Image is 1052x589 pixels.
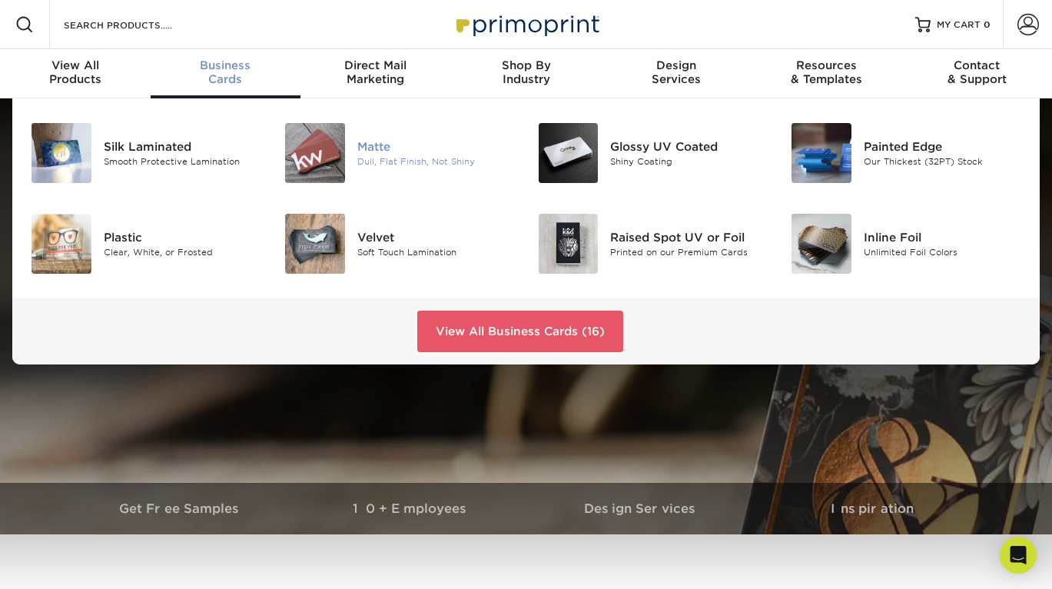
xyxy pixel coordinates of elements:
span: Business [151,58,301,72]
img: Glossy UV Coated Business Cards [539,123,599,183]
img: Primoprint [450,8,603,41]
div: Matte [357,138,515,155]
div: Plastic [104,229,261,246]
a: Matte Business Cards Matte Dull, Flat Finish, Not Shiny [284,117,515,189]
a: Direct MailMarketing [300,49,451,98]
span: Contact [901,58,1052,72]
span: Shop By [451,58,602,72]
span: Direct Mail [300,58,451,72]
div: Our Thickest (32PT) Stock [864,155,1021,168]
span: 0 [984,19,991,30]
span: Resources [752,58,902,72]
a: Painted Edge Business Cards Painted Edge Our Thickest (32PT) Stock [791,117,1021,189]
div: Marketing [300,58,451,86]
a: BusinessCards [151,49,301,98]
span: Design [601,58,752,72]
div: Open Intercom Messenger [1000,537,1037,574]
a: Plastic Business Cards Plastic Clear, White, or Frosted [31,208,261,280]
div: Silk Laminated [104,138,261,155]
a: Inline Foil Business Cards Inline Foil Unlimited Foil Colors [791,208,1021,280]
div: Cards [151,58,301,86]
div: Printed on our Premium Cards [610,246,768,259]
div: Painted Edge [864,138,1021,155]
img: Inline Foil Business Cards [791,214,851,274]
img: Raised Spot UV or Foil Business Cards [539,214,599,274]
a: Silk Laminated Business Cards Silk Laminated Smooth Protective Lamination [31,117,261,189]
span: MY CART [937,18,981,32]
img: Painted Edge Business Cards [791,123,851,183]
input: SEARCH PRODUCTS..... [62,15,212,34]
a: Resources& Templates [752,49,902,98]
div: Glossy UV Coated [610,138,768,155]
div: Inline Foil [864,229,1021,246]
div: Smooth Protective Lamination [104,155,261,168]
a: View All Business Cards (16) [417,311,623,352]
a: Shop ByIndustry [451,49,602,98]
div: Industry [451,58,602,86]
a: Raised Spot UV or Foil Business Cards Raised Spot UV or Foil Printed on our Premium Cards [538,208,768,280]
div: Raised Spot UV or Foil [610,229,768,246]
a: Glossy UV Coated Business Cards Glossy UV Coated Shiny Coating [538,117,768,189]
div: Unlimited Foil Colors [864,246,1021,259]
div: Clear, White, or Frosted [104,246,261,259]
a: DesignServices [601,49,752,98]
div: Soft Touch Lamination [357,246,515,259]
div: Velvet [357,229,515,246]
img: Velvet Business Cards [285,214,345,274]
div: & Support [901,58,1052,86]
a: Contact& Support [901,49,1052,98]
a: Velvet Business Cards Velvet Soft Touch Lamination [284,208,515,280]
div: Services [601,58,752,86]
div: & Templates [752,58,902,86]
img: Matte Business Cards [285,123,345,183]
div: Shiny Coating [610,155,768,168]
img: Silk Laminated Business Cards [32,123,91,183]
img: Plastic Business Cards [32,214,91,274]
div: Dull, Flat Finish, Not Shiny [357,155,515,168]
